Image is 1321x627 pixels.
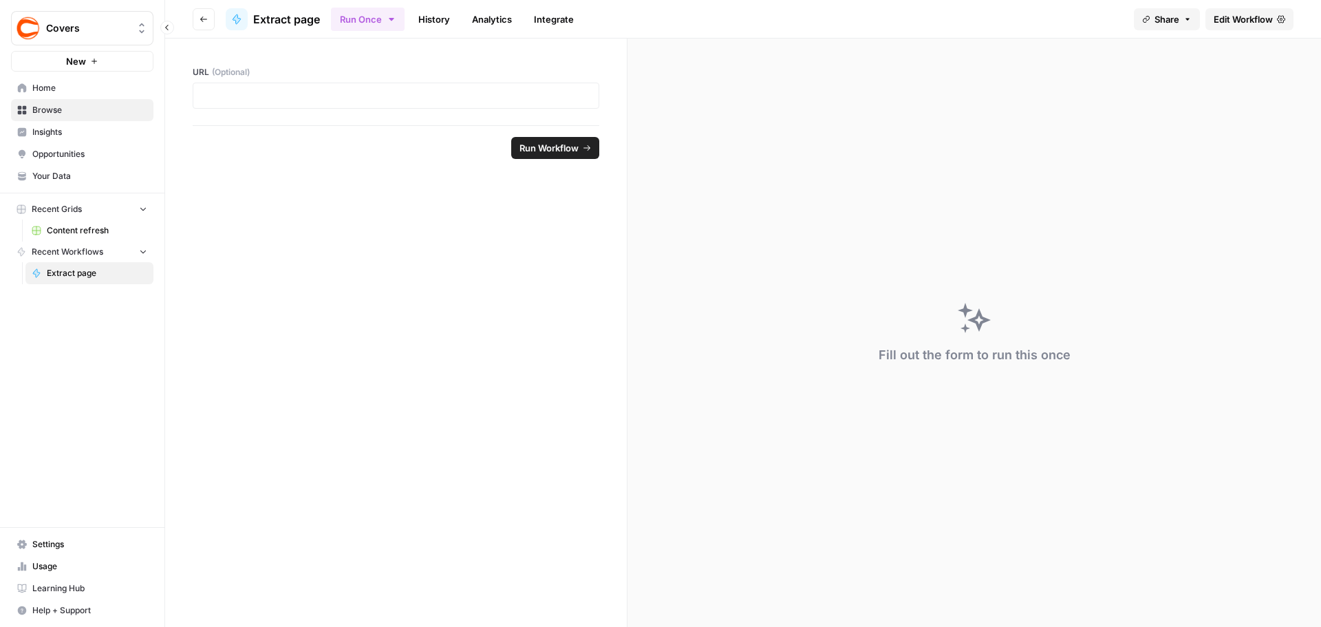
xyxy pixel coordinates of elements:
[32,104,147,116] span: Browse
[212,66,250,78] span: (Optional)
[11,242,153,262] button: Recent Workflows
[526,8,582,30] a: Integrate
[410,8,458,30] a: History
[253,11,320,28] span: Extract page
[11,121,153,143] a: Insights
[11,143,153,165] a: Opportunities
[464,8,520,30] a: Analytics
[11,199,153,220] button: Recent Grids
[519,141,579,155] span: Run Workflow
[46,21,129,35] span: Covers
[11,11,153,45] button: Workspace: Covers
[879,346,1071,365] div: Fill out the form to run this once
[32,246,103,258] span: Recent Workflows
[11,533,153,555] a: Settings
[11,599,153,621] button: Help + Support
[11,577,153,599] a: Learning Hub
[25,262,153,284] a: Extract page
[193,66,599,78] label: URL
[66,54,86,68] span: New
[32,560,147,573] span: Usage
[47,224,147,237] span: Content refresh
[32,538,147,551] span: Settings
[32,170,147,182] span: Your Data
[25,220,153,242] a: Content refresh
[511,137,599,159] button: Run Workflow
[11,99,153,121] a: Browse
[11,165,153,187] a: Your Data
[32,126,147,138] span: Insights
[331,8,405,31] button: Run Once
[226,8,320,30] a: Extract page
[32,582,147,595] span: Learning Hub
[1154,12,1179,26] span: Share
[11,51,153,72] button: New
[32,148,147,160] span: Opportunities
[1214,12,1273,26] span: Edit Workflow
[32,203,82,215] span: Recent Grids
[1134,8,1200,30] button: Share
[32,82,147,94] span: Home
[32,604,147,617] span: Help + Support
[47,267,147,279] span: Extract page
[16,16,41,41] img: Covers Logo
[1205,8,1293,30] a: Edit Workflow
[11,555,153,577] a: Usage
[11,77,153,99] a: Home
